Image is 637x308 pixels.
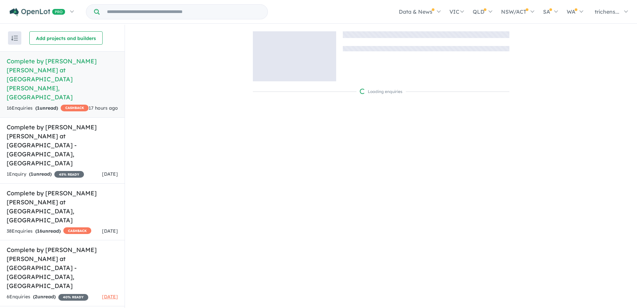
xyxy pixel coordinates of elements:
[360,88,402,95] div: Loading enquiries
[89,105,118,111] span: 17 hours ago
[29,31,103,45] button: Add projects and builders
[33,294,56,300] strong: ( unread)
[102,294,118,300] span: [DATE]
[37,105,40,111] span: 1
[7,293,88,301] div: 6 Enquir ies
[31,171,33,177] span: 1
[35,228,61,234] strong: ( unread)
[101,5,266,19] input: Try estate name, suburb, builder or developer
[10,8,65,16] img: Openlot PRO Logo White
[29,171,52,177] strong: ( unread)
[35,105,58,111] strong: ( unread)
[7,123,118,168] h5: Complete by [PERSON_NAME] [PERSON_NAME] at [GEOGRAPHIC_DATA] - [GEOGRAPHIC_DATA] , [GEOGRAPHIC_DATA]
[35,294,37,300] span: 2
[7,104,89,112] div: 16 Enquir ies
[7,227,91,235] div: 38 Enquir ies
[7,189,118,225] h5: Complete by [PERSON_NAME] [PERSON_NAME] at [GEOGRAPHIC_DATA] , [GEOGRAPHIC_DATA]
[102,171,118,177] span: [DATE]
[63,227,91,234] span: CASHBACK
[11,36,18,41] img: sort.svg
[54,171,84,178] span: 45 % READY
[61,105,89,111] span: CASHBACK
[37,228,42,234] span: 16
[102,228,118,234] span: [DATE]
[7,57,118,102] h5: Complete by [PERSON_NAME] [PERSON_NAME] at [GEOGRAPHIC_DATA][PERSON_NAME] , [GEOGRAPHIC_DATA]
[7,245,118,290] h5: Complete by [PERSON_NAME] [PERSON_NAME] at [GEOGRAPHIC_DATA] - [GEOGRAPHIC_DATA] , [GEOGRAPHIC_DATA]
[595,8,619,15] span: trichens...
[7,170,84,178] div: 1 Enquir y
[58,294,88,301] span: 40 % READY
